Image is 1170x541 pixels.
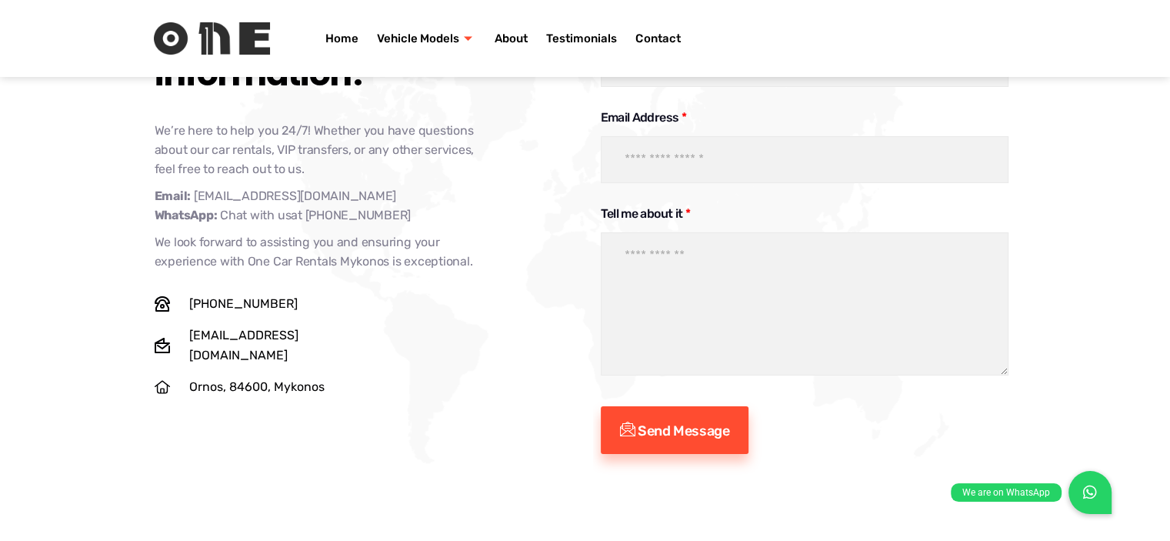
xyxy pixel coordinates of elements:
[951,483,1062,502] div: We are on WhatsApp
[316,8,368,69] a: Home
[155,121,478,179] p: We’re here to help you 24/7! Whether you have questions about our car rentals, VIP transfers, or ...
[155,232,478,271] p: We look forward to assisting you and ensuring your experience with One Car Rentals Mykonos is exc...
[155,14,478,94] h2: Need additional information?
[485,8,537,69] a: About
[194,186,396,205] a: [EMAIL_ADDRESS][DOMAIN_NAME]
[601,110,1008,132] label: Email Address
[185,294,298,314] span: [PHONE_NUMBER]
[220,205,291,225] a: Chat with us
[601,406,749,454] button: Send Message
[185,326,385,366] span: [EMAIL_ADDRESS][DOMAIN_NAME]
[185,377,325,397] span: Ornos, 84600, Mykonos
[155,326,385,366] a: [EMAIL_ADDRESS][DOMAIN_NAME]
[638,422,730,439] span: Send Message
[601,206,1008,229] label: Tell me about it
[155,189,192,203] strong: Email:
[154,22,270,55] img: Rent One Logo without Text
[155,208,218,222] strong: WhatsApp:
[1068,471,1112,514] a: We are on WhatsApp
[155,294,385,314] a: [PHONE_NUMBER]
[537,8,626,69] a: Testimonials
[368,8,485,69] a: Vehicle Models
[626,8,689,69] a: Contact
[155,186,478,225] p: at [PHONE_NUMBER]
